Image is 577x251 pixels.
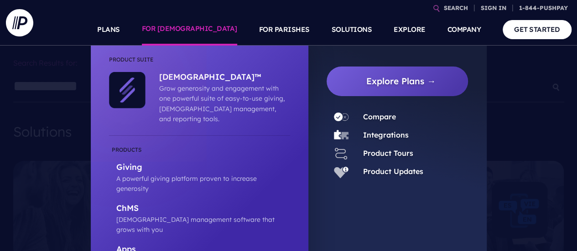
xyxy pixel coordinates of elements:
p: A powerful giving platform proven to increase generosity [116,174,290,194]
a: Giving A powerful giving platform proven to increase generosity [109,145,290,194]
a: Compare [363,112,396,121]
img: Compare - Icon [334,110,348,124]
p: [DEMOGRAPHIC_DATA] management software that grows with you [116,215,290,235]
p: Giving [116,162,290,174]
p: ChMS [116,203,290,215]
a: Compare - Icon [327,110,356,124]
a: EXPLORE [394,14,426,46]
img: ChurchStaq™ - Icon [109,72,146,108]
a: FOR PARISHES [259,14,310,46]
a: Product Tours [363,149,413,158]
img: Product Updates - Icon [334,164,348,179]
a: GET STARTED [503,20,572,39]
a: Integrations [363,130,409,139]
a: SOLUTIONS [332,14,372,46]
a: COMPANY [447,14,481,46]
a: ChMS [DEMOGRAPHIC_DATA] management software that grows with you [109,203,290,235]
a: FOR [DEMOGRAPHIC_DATA] [142,14,237,46]
img: Integrations - Icon [334,128,348,143]
a: Product Tours - Icon [327,146,356,161]
a: [DEMOGRAPHIC_DATA]™ Grow generosity and engagement with one powerful suite of easy-to-use giving,... [146,72,286,124]
p: [DEMOGRAPHIC_DATA]™ [159,72,286,83]
a: Product Updates [363,167,423,176]
li: Product Suite [109,55,290,72]
p: Grow generosity and engagement with one powerful suite of easy-to-use giving, [DEMOGRAPHIC_DATA] ... [159,83,286,124]
a: PLANS [97,14,120,46]
a: Product Updates - Icon [327,164,356,179]
a: Explore Plans → [334,67,468,96]
img: Product Tours - Icon [334,146,348,161]
a: Integrations - Icon [327,128,356,143]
